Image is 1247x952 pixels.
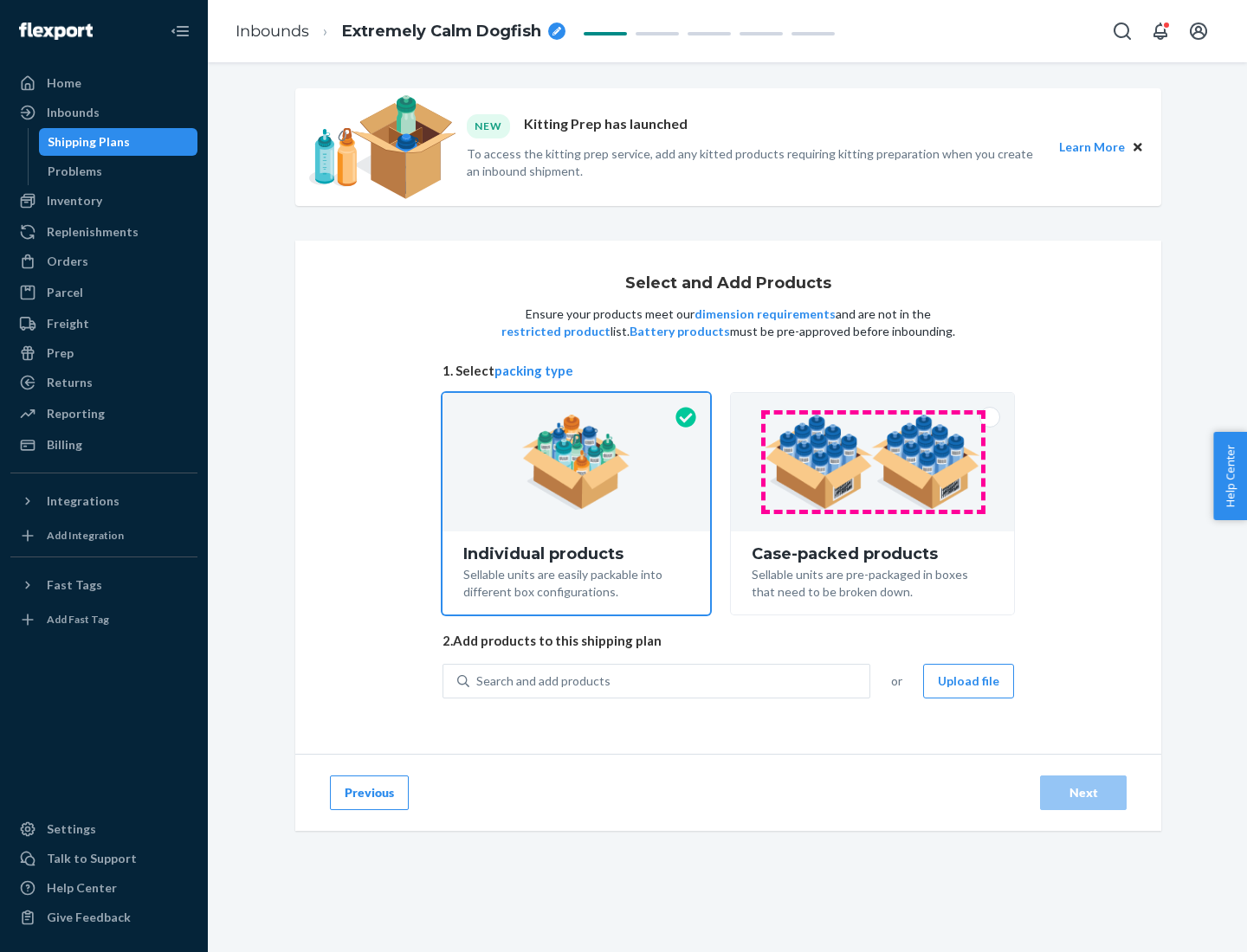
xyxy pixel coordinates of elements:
button: restricted product [501,323,611,340]
span: 1. Select [443,362,1014,380]
a: Orders [10,248,197,275]
a: Add Integration [10,522,197,550]
a: Help Center [10,874,197,902]
a: Returns [10,369,197,396]
a: Home [10,69,197,97]
div: Inbounds [47,104,100,121]
ol: breadcrumbs [222,6,579,57]
div: Integrations [47,492,120,510]
div: Sellable units are easily packable into different box configurations. [463,563,689,601]
a: Inbounds [10,99,197,126]
p: Ensure your products meet our and are not in the list. must be pre-approved before inbounding. [500,306,957,340]
button: dimension requirements [695,306,836,323]
div: Shipping Plans [48,133,130,151]
div: Give Feedback [47,909,131,926]
p: To access the kitting prep service, add any kitted products requiring kitting preparation when yo... [467,145,1043,180]
span: Extremely Calm Dogfish [342,21,541,43]
div: Settings [47,820,96,838]
a: Settings [10,815,197,843]
div: Freight [47,315,89,332]
div: Add Integration [47,528,124,543]
a: Talk to Support [10,845,197,872]
button: Close [1128,138,1147,157]
a: Inbounds [236,22,309,41]
div: Help Center [47,879,117,897]
button: Battery products [630,323,730,340]
button: Close Navigation [163,14,197,48]
div: Case-packed products [752,545,993,563]
div: Sellable units are pre-packaged in boxes that need to be broken down. [752,563,993,601]
a: Replenishments [10,218,197,246]
a: Inventory [10,187,197,215]
div: Billing [47,436,82,453]
a: Shipping Plans [39,128,198,156]
div: Inventory [47,192,102,209]
button: Open Search Box [1105,14,1140,48]
button: Fast Tags [10,571,197,599]
a: Billing [10,431,197,459]
a: Add Fast Tag [10,606,197,634]
div: Parcel [47,284,83,301]
button: Integrations [10,487,197,515]
a: Reporting [10,400,197,428]
div: Talk to Support [47,850,137,867]
button: Upload file [923,664,1014,698]
div: Search and add products [476,672,611,690]
span: or [891,672,902,690]
button: Previous [330,775,409,810]
div: Reporting [47,405,105,422]
div: Fast Tags [47,576,102,594]
button: Give Feedback [10,904,197,931]
button: Help Center [1213,432,1247,520]
div: Next [1055,784,1112,801]
a: Parcel [10,279,197,306]
div: Returns [47,374,93,391]
img: case-pack.59cecea509d18c883b923b81aeac6d0b.png [765,415,980,510]
button: Open account menu [1181,14,1216,48]
button: Learn More [1059,138,1125,157]
div: Individual products [463,545,689,563]
p: Kitting Prep has launched [524,114,688,138]
button: packing type [494,362,573,380]
a: Prep [10,339,197,367]
div: NEW [467,114,510,138]
img: individual-pack.facf35554cb0f1810c75b2bd6df2d64e.png [522,415,630,510]
div: Replenishments [47,223,139,241]
img: Flexport logo [19,23,93,40]
button: Next [1040,775,1127,810]
a: Problems [39,158,198,185]
div: Orders [47,253,88,270]
a: Freight [10,310,197,338]
div: Add Fast Tag [47,612,109,627]
div: Prep [47,344,74,362]
div: Problems [48,163,102,180]
button: Open notifications [1143,14,1178,48]
span: 2. Add products to this shipping plan [443,632,1014,650]
div: Home [47,74,81,92]
h1: Select and Add Products [625,275,831,293]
